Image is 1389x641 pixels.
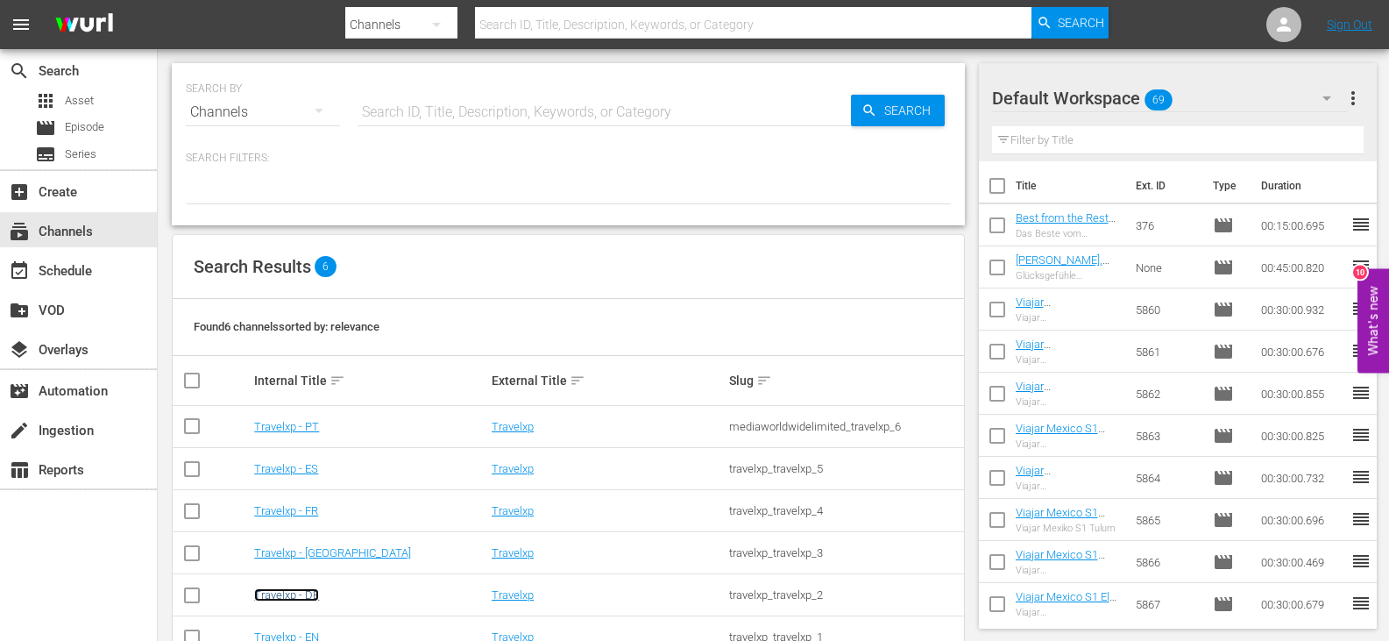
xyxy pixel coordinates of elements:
[1016,481,1123,492] div: Viajar [GEOGRAPHIC_DATA]
[1016,211,1116,251] a: Best from the Rest Philippines Sun Downers (GR)
[877,95,945,126] span: Search
[254,462,318,475] a: Travelxp - ES
[65,146,96,163] span: Series
[992,74,1349,123] div: Default Workspace
[11,14,32,35] span: menu
[254,420,319,433] a: Travelxp - PT
[254,370,486,391] div: Internal Title
[1016,607,1123,618] div: Viajar [GEOGRAPHIC_DATA]
[1350,256,1371,277] span: reorder
[729,370,961,391] div: Slug
[1254,331,1350,373] td: 00:30:00.676
[1016,296,1122,335] a: Viajar [GEOGRAPHIC_DATA] (GR)
[1254,204,1350,246] td: 00:15:00.695
[254,546,411,559] a: Travelxp - [GEOGRAPHIC_DATA]
[570,373,585,388] span: sort
[1213,215,1234,236] span: Episode
[1016,523,1123,534] div: Viajar Mexiko S1 Tulum
[186,88,340,137] div: Channels
[1016,422,1105,448] a: Viajar Mexico S1 Merida (GR)
[1129,373,1206,415] td: 5862
[492,504,534,517] a: Travelxp
[35,118,56,139] span: Episode
[1202,161,1251,210] th: Type
[1350,298,1371,319] span: reorder
[9,182,30,203] span: Create
[1327,18,1372,32] a: Sign Out
[330,373,345,388] span: sort
[1016,270,1123,281] div: Glücksgefühle [GEOGRAPHIC_DATA], [GEOGRAPHIC_DATA]
[1350,214,1371,235] span: reorder
[1350,340,1371,361] span: reorder
[1350,467,1371,488] span: reorder
[492,420,534,433] a: Travelxp
[1016,548,1122,588] a: Viajar Mexico S1 [GEOGRAPHIC_DATA] (GR)
[1213,341,1234,362] span: Episode
[1213,467,1234,488] span: Episode
[315,256,337,277] span: 6
[194,320,379,333] span: Found 6 channels sorted by: relevance
[1016,506,1105,532] a: Viajar Mexico S1 Tulum (GR)
[1350,551,1371,572] span: reorder
[1343,77,1364,119] button: more_vert
[1254,246,1350,288] td: 00:45:00.820
[1254,373,1350,415] td: 00:30:00.855
[1016,438,1123,450] div: Viajar [GEOGRAPHIC_DATA]
[1129,415,1206,457] td: 5863
[1129,246,1206,288] td: None
[1251,161,1356,210] th: Duration
[35,144,56,165] span: Series
[492,588,534,602] a: Travelxp
[729,504,961,517] div: travelxp_travelxp_4
[1016,253,1122,293] a: [PERSON_NAME], [GEOGRAPHIC_DATA] (GR)
[65,118,104,136] span: Episode
[1350,382,1371,403] span: reorder
[851,95,945,126] button: Search
[1016,312,1123,324] div: Viajar [GEOGRAPHIC_DATA]
[1213,299,1234,320] span: Episode
[1031,7,1109,39] button: Search
[1254,583,1350,625] td: 00:30:00.679
[1213,509,1234,531] span: Episode
[729,546,961,559] div: travelxp_travelxp_3
[1016,565,1123,576] div: Viajar [GEOGRAPHIC_DATA]
[254,504,318,517] a: Travelxp - FR
[1350,424,1371,445] span: reorder
[9,339,30,360] span: Overlays
[1213,552,1234,573] span: Episode
[1254,541,1350,583] td: 00:30:00.469
[35,90,56,111] span: Asset
[1129,288,1206,331] td: 5860
[1129,499,1206,541] td: 5865
[9,260,30,281] span: Schedule
[1353,265,1367,279] div: 10
[1129,457,1206,499] td: 5864
[9,61,30,82] span: Search
[1129,331,1206,373] td: 5861
[65,92,94,110] span: Asset
[492,370,724,391] div: External Title
[42,4,126,46] img: ans4CAIJ8jUAAAAAAAAAAAAAAAAAAAAAAAAgQb4GAAAAAAAAAAAAAAAAAAAAAAAAJMjXAAAAAAAAAAAAAAAAAAAAAAAAgAT5G...
[9,420,30,441] span: Ingestion
[1016,590,1116,616] a: Viajar Mexico S1 El Tule (GR)
[1213,383,1234,404] span: Episode
[1016,228,1123,239] div: Das Beste vom Besten Philippines [PERSON_NAME]
[1129,541,1206,583] td: 5866
[1129,204,1206,246] td: 376
[729,462,961,475] div: travelxp_travelxp_5
[1254,288,1350,331] td: 00:30:00.932
[492,546,534,559] a: Travelxp
[186,151,951,166] p: Search Filters:
[1254,415,1350,457] td: 00:30:00.825
[1213,594,1234,615] span: Episode
[1016,396,1123,408] div: Viajar [GEOGRAPHIC_DATA]
[1016,380,1122,419] a: Viajar [GEOGRAPHIC_DATA] (GR)
[756,373,772,388] span: sort
[1350,593,1371,614] span: reorder
[9,381,30,402] span: Automation
[729,588,961,602] div: travelxp_travelxp_2
[1350,509,1371,530] span: reorder
[1254,457,1350,499] td: 00:30:00.732
[1357,268,1389,373] button: Open Feedback Widget
[194,256,311,277] span: Search Results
